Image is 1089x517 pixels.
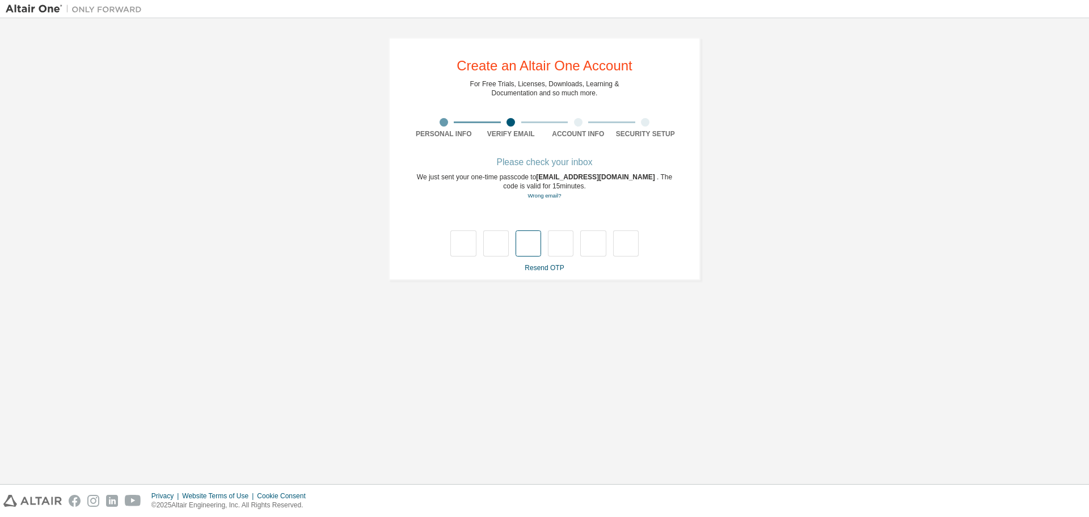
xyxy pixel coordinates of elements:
[87,495,99,507] img: instagram.svg
[527,192,561,199] a: Go back to the registration form
[525,264,564,272] a: Resend OTP
[457,59,632,73] div: Create an Altair One Account
[536,173,657,181] span: [EMAIL_ADDRESS][DOMAIN_NAME]
[6,3,147,15] img: Altair One
[182,491,257,501] div: Website Terms of Use
[125,495,141,507] img: youtube.svg
[478,129,545,138] div: Verify Email
[151,491,182,501] div: Privacy
[151,501,313,510] p: © 2025 Altair Engineering, Inc. All Rights Reserved.
[257,491,312,501] div: Cookie Consent
[106,495,118,507] img: linkedin.svg
[470,79,619,98] div: For Free Trials, Licenses, Downloads, Learning & Documentation and so much more.
[3,495,62,507] img: altair_logo.svg
[410,173,679,200] div: We just sent your one-time passcode to . The code is valid for 15 minutes.
[544,129,612,138] div: Account Info
[410,129,478,138] div: Personal Info
[69,495,81,507] img: facebook.svg
[612,129,679,138] div: Security Setup
[410,159,679,166] div: Please check your inbox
